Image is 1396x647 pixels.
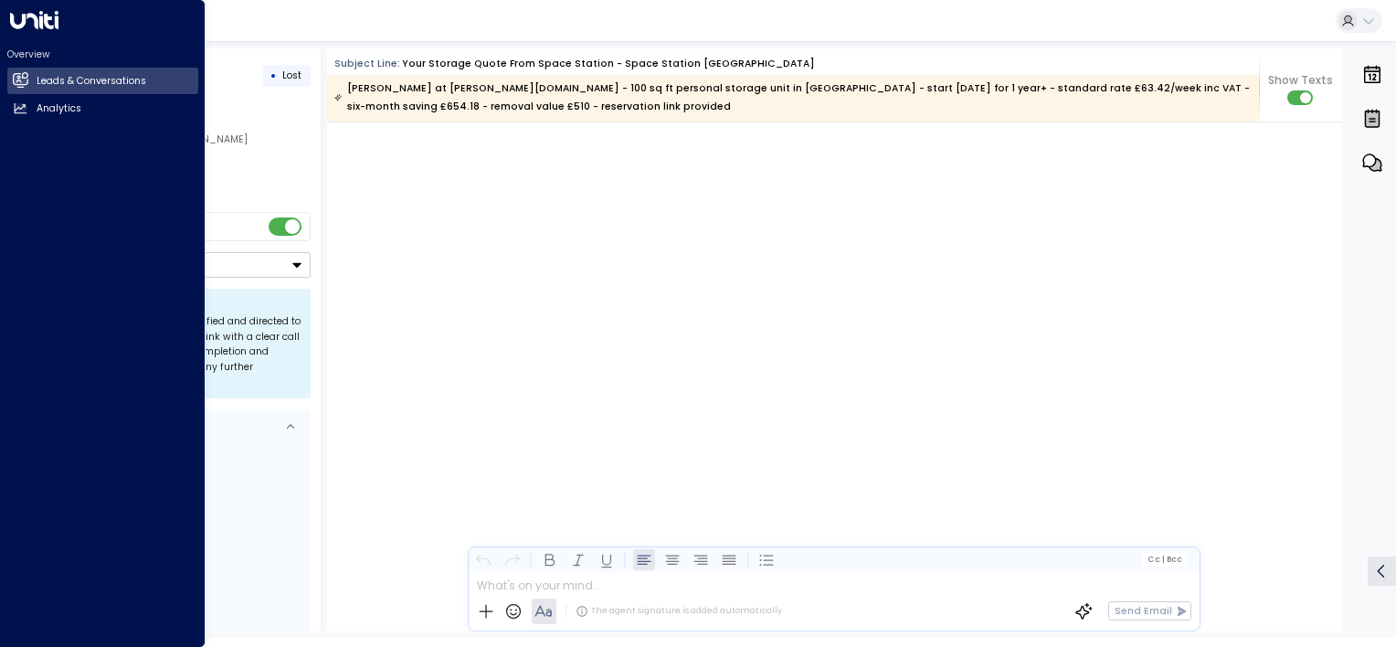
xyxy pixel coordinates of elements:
h2: Overview [7,48,198,61]
button: Cc|Bcc [1142,553,1188,566]
button: Undo [472,548,494,570]
a: Analytics [7,96,198,122]
button: Redo [501,548,523,570]
div: [PERSON_NAME] at [PERSON_NAME][DOMAIN_NAME] - 100 sq ft personal storage unit in [GEOGRAPHIC_DATA... [334,80,1251,116]
span: Show Texts [1268,72,1333,89]
div: The agent signature is added automatically [576,605,782,618]
a: Leads & Conversations [7,68,198,94]
h2: Analytics [37,101,81,116]
div: • [270,63,277,88]
span: Subject Line: [334,57,400,70]
span: Cc Bcc [1147,555,1182,564]
h2: Leads & Conversations [37,74,146,89]
span: | [1161,555,1164,564]
span: Lost [282,69,301,82]
div: Your storage quote from Space Station - Space Station [GEOGRAPHIC_DATA] [402,57,815,71]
